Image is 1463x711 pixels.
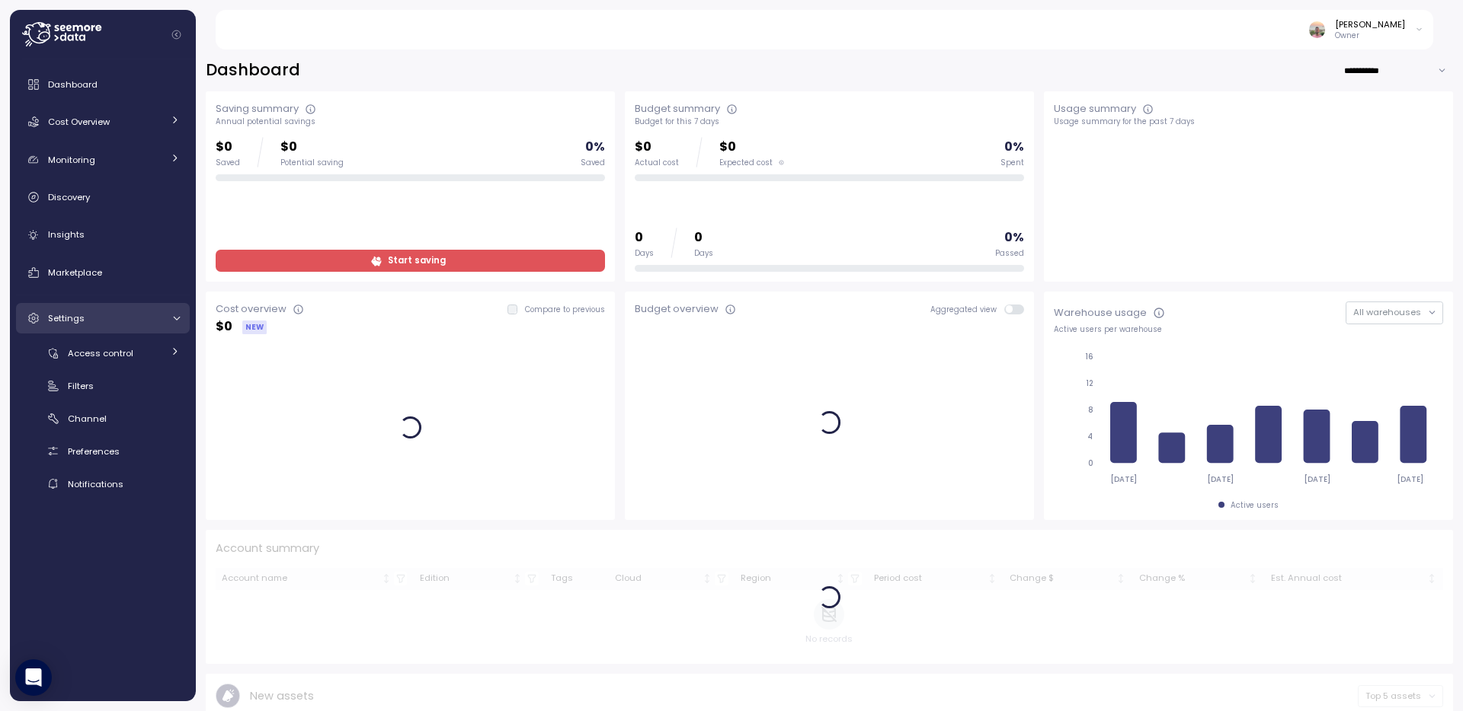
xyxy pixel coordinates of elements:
span: All warehouses [1353,306,1421,318]
tspan: [DATE] [1397,474,1424,484]
tspan: 4 [1087,432,1093,442]
span: Preferences [68,445,120,458]
p: 0 % [585,137,605,158]
span: Monitoring [48,154,95,166]
div: Budget overview [635,301,719,317]
tspan: [DATE] [1305,474,1331,484]
span: Cost Overview [48,116,110,128]
div: Saving summary [216,101,299,116]
a: Settings [16,303,190,333]
a: Access control [16,340,190,365]
tspan: 12 [1086,378,1093,388]
p: $0 [719,137,784,158]
div: Days [694,248,713,259]
div: Days [635,248,654,259]
span: Expected cost [719,158,773,168]
p: $ 0 [216,317,232,337]
tspan: [DATE] [1111,474,1138,484]
div: Potential saving [280,158,344,168]
div: NEW [242,320,267,334]
div: Budget for this 7 days [635,116,1024,127]
p: $0 [280,137,344,158]
span: Channel [68,413,107,425]
a: Channel [16,406,190,431]
p: 0 [694,228,713,248]
div: Usage summary [1054,101,1136,116]
tspan: [DATE] [1208,474,1234,484]
div: Open Intercom Messenger [15,659,52,696]
a: Notifications [16,471,190,496]
span: Notifications [68,478,123,490]
tspan: 0 [1088,458,1093,468]
span: Aggregated view [930,304,1004,314]
a: Filters [16,373,190,398]
a: Marketplace [16,257,190,288]
div: Active users per warehouse [1054,324,1443,335]
span: Dashboard [48,78,98,91]
span: Settings [48,312,85,324]
div: Saved [581,158,605,168]
a: Dashboard [16,69,190,100]
p: Owner [1335,30,1405,41]
p: Compare to previous [525,304,605,315]
span: Insights [48,228,85,241]
a: Insights [16,220,190,250]
span: Start saving [388,250,446,271]
a: Start saving [216,250,605,272]
div: Actual cost [635,158,679,168]
div: Warehouse usage [1054,305,1147,320]
a: Preferences [16,438,190,464]
div: Active users [1231,500,1279,511]
p: 0 [635,228,654,248]
span: Access control [68,347,133,359]
div: Cost overview [216,301,287,317]
div: Spent [1000,158,1024,168]
div: [PERSON_NAME] [1335,18,1405,30]
p: $0 [216,137,240,158]
span: Marketplace [48,266,102,279]
span: Discovery [48,191,90,203]
tspan: 16 [1085,352,1093,362]
button: All warehouses [1346,301,1443,324]
div: Passed [995,248,1024,259]
div: Usage summary for the past 7 days [1054,116,1443,127]
a: Cost Overview [16,107,190,137]
a: Discovery [16,182,190,212]
div: Annual potential savings [216,116,605,127]
img: ACg8ocKtgDyIcVJvXMapMHOpoaPa_K8-NdUkanAARjT4z4hMWza8bHg=s96-c [1309,21,1325,37]
tspan: 8 [1088,405,1093,415]
div: Saved [216,158,240,168]
div: Budget summary [635,101,720,116]
h2: Dashboard [206,59,300,81]
p: 0 % [1004,228,1024,248]
p: $0 [635,137,679,158]
p: 0 % [1004,137,1024,158]
a: Monitoring [16,145,190,175]
span: Filters [68,380,94,392]
button: Collapse navigation [167,29,186,40]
